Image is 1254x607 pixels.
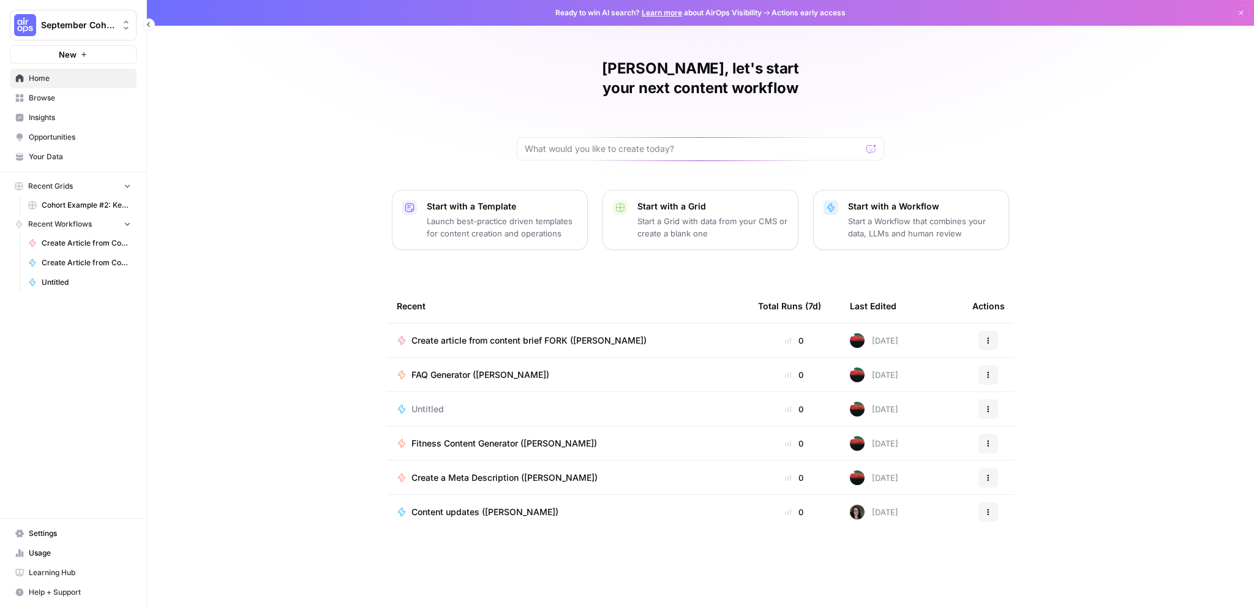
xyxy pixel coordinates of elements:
[23,253,137,273] a: Create Article from Content Brief Fork ([PERSON_NAME])
[10,524,137,543] a: Settings
[10,582,137,602] button: Help + Support
[397,506,738,518] a: Content updates ([PERSON_NAME])
[427,215,577,239] p: Launch best-practice driven templates for content creation and operations
[397,403,738,415] a: Untitled
[642,8,682,17] a: Learn more
[10,10,137,40] button: Workspace: September Cohort
[411,472,598,484] span: Create a Meta Description ([PERSON_NAME])
[29,151,131,162] span: Your Data
[10,127,137,147] a: Opportunities
[850,402,898,417] div: [DATE]
[850,470,898,485] div: [DATE]
[397,369,738,381] a: FAQ Generator ([PERSON_NAME])
[28,219,92,230] span: Recent Workflows
[850,436,898,451] div: [DATE]
[42,257,131,268] span: Create Article from Content Brief Fork ([PERSON_NAME])
[411,506,558,518] span: Content updates ([PERSON_NAME])
[758,472,830,484] div: 0
[23,233,137,253] a: Create Article from Content Brief FORK ([PERSON_NAME])
[813,190,1009,250] button: Start with a WorkflowStart a Workflow that combines your data, LLMs and human review
[397,289,738,323] div: Recent
[392,190,588,250] button: Start with a TemplateLaunch best-practice driven templates for content creation and operations
[758,506,830,518] div: 0
[758,289,821,323] div: Total Runs (7d)
[397,334,738,347] a: Create article from content brief FORK ([PERSON_NAME])
[29,92,131,104] span: Browse
[29,73,131,84] span: Home
[411,437,597,450] span: Fitness Content Generator ([PERSON_NAME])
[848,215,999,239] p: Start a Workflow that combines your data, LLMs and human review
[850,368,898,382] div: [DATE]
[29,112,131,123] span: Insights
[14,14,36,36] img: September Cohort Logo
[29,528,131,539] span: Settings
[427,200,577,213] p: Start with a Template
[525,143,862,155] input: What would you like to create today?
[42,200,131,211] span: Cohort Example #2: Keyword -> Outline -> Article (Hibaaq A)
[10,108,137,127] a: Insights
[10,177,137,195] button: Recent Grids
[758,437,830,450] div: 0
[850,368,865,382] img: wafxwlaqvqnhahbj7w8w4tp7y7xo
[411,369,549,381] span: FAQ Generator ([PERSON_NAME])
[10,147,137,167] a: Your Data
[637,215,788,239] p: Start a Grid with data from your CMS or create a blank one
[603,190,798,250] button: Start with a GridStart a Grid with data from your CMS or create a blank one
[59,48,77,61] span: New
[10,88,137,108] a: Browse
[29,132,131,143] span: Opportunities
[848,200,999,213] p: Start with a Workflow
[10,563,137,582] a: Learning Hub
[23,195,137,215] a: Cohort Example #2: Keyword -> Outline -> Article (Hibaaq A)
[758,369,830,381] div: 0
[850,470,865,485] img: wafxwlaqvqnhahbj7w8w4tp7y7xo
[850,505,865,519] img: fvupjppv8b9nt3h87yhfikz8g0rq
[10,45,137,64] button: New
[758,334,830,347] div: 0
[23,273,137,292] a: Untitled
[10,215,137,233] button: Recent Workflows
[850,402,865,417] img: wafxwlaqvqnhahbj7w8w4tp7y7xo
[850,436,865,451] img: wafxwlaqvqnhahbj7w8w4tp7y7xo
[41,19,115,31] span: September Cohort
[411,403,444,415] span: Untitled
[10,543,137,563] a: Usage
[29,567,131,578] span: Learning Hub
[10,69,137,88] a: Home
[397,437,738,450] a: Fitness Content Generator ([PERSON_NAME])
[29,587,131,598] span: Help + Support
[972,289,1005,323] div: Actions
[28,181,73,192] span: Recent Grids
[758,403,830,415] div: 0
[850,289,896,323] div: Last Edited
[517,59,884,98] h1: [PERSON_NAME], let's start your next content workflow
[42,238,131,249] span: Create Article from Content Brief FORK ([PERSON_NAME])
[42,277,131,288] span: Untitled
[637,200,788,213] p: Start with a Grid
[29,548,131,559] span: Usage
[772,7,846,18] span: Actions early access
[850,333,898,348] div: [DATE]
[397,472,738,484] a: Create a Meta Description ([PERSON_NAME])
[850,333,865,348] img: wafxwlaqvqnhahbj7w8w4tp7y7xo
[555,7,762,18] span: Ready to win AI search? about AirOps Visibility
[411,334,647,347] span: Create article from content brief FORK ([PERSON_NAME])
[850,505,898,519] div: [DATE]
